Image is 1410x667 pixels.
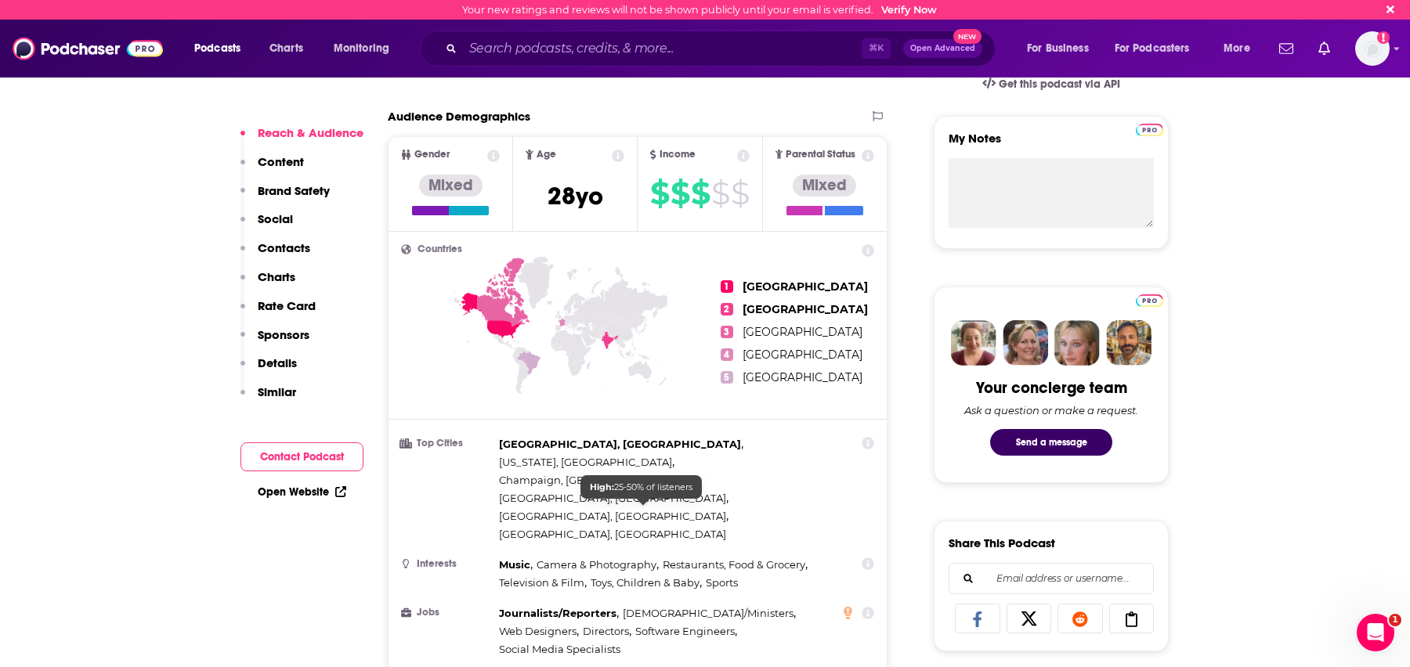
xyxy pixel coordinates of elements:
span: Open Advanced [910,45,975,52]
img: Sydney Profile [951,320,996,366]
p: Content [258,154,304,169]
p: Charts [258,269,295,284]
p: Brand Safety [258,183,330,198]
button: open menu [183,36,261,61]
span: Parental Status [786,150,855,160]
button: Reach & Audience [240,125,363,154]
span: [GEOGRAPHIC_DATA] [743,279,868,294]
span: , [499,574,587,592]
span: [GEOGRAPHIC_DATA] [743,370,862,384]
div: Mixed [419,175,483,196]
span: Get this podcast via API [999,78,1120,91]
a: Share on Reddit [1057,604,1103,633]
h2: Audience Demographics [388,109,530,124]
span: Age [537,150,556,160]
span: 1 [721,280,733,293]
div: Search podcasts, credits, & more... [435,31,1010,67]
span: , [499,622,579,640]
span: Income [660,150,696,160]
span: , [537,556,659,574]
span: 2 [721,303,733,315]
span: Software Engineers [635,625,735,637]
span: 5 [721,371,733,384]
input: Email address or username... [962,564,1141,593]
button: Send a message [990,429,1112,456]
button: Details [240,355,297,384]
div: Your concierge team [976,378,1127,398]
p: Reach & Audience [258,125,363,140]
span: , [499,471,679,489]
img: User Profile [1355,31,1390,66]
span: [DEMOGRAPHIC_DATA]/Ministers [623,607,794,619]
span: Sports [706,576,738,589]
a: Share on Facebook [955,604,1000,633]
a: Get this podcast via API [970,65,1133,103]
button: Show profile menu [1355,31,1390,66]
span: ⌘ K [862,38,891,59]
span: $ [691,181,710,206]
span: [US_STATE], [GEOGRAPHIC_DATA] [499,456,672,468]
a: Show notifications dropdown [1273,35,1300,62]
a: Show notifications dropdown [1312,35,1336,62]
button: Sponsors [240,327,309,356]
img: Podchaser Pro [1136,124,1163,136]
span: New [953,29,982,44]
h3: Share This Podcast [949,535,1055,550]
span: [GEOGRAPHIC_DATA] [743,325,862,339]
p: Similar [258,384,296,399]
div: Ask a question or make a request. [964,404,1138,416]
span: $ [731,181,749,206]
span: Countries [418,244,462,254]
span: Restaurants, Food & Grocery [663,558,805,571]
h3: Jobs [401,608,493,618]
a: Copy Link [1109,604,1155,633]
span: Camera & Photography [537,558,656,571]
span: Champaign, [GEOGRAPHIC_DATA] [499,474,677,486]
p: Sponsors [258,327,309,342]
span: $ [671,181,689,206]
span: , [499,507,728,525]
img: Barbara Profile [1003,320,1048,366]
button: Content [240,154,304,183]
span: 1 [1389,614,1401,626]
span: , [591,574,702,592]
span: $ [650,181,669,206]
button: open menu [1104,36,1213,61]
button: Social [240,211,293,240]
span: [GEOGRAPHIC_DATA] [743,348,862,362]
b: High: [590,481,614,492]
span: , [499,489,728,507]
a: Pro website [1136,121,1163,136]
span: Gender [414,150,450,160]
p: Rate Card [258,298,316,313]
span: Directors [583,625,629,637]
span: Logged in as sgibby [1355,31,1390,66]
span: [GEOGRAPHIC_DATA], [GEOGRAPHIC_DATA] [499,438,741,450]
a: Pro website [1136,292,1163,307]
span: Monitoring [334,38,389,59]
span: , [499,453,674,471]
span: 4 [721,348,733,361]
button: open menu [1016,36,1108,61]
img: Jon Profile [1106,320,1151,366]
button: Open AdvancedNew [903,39,982,58]
a: Open Website [258,485,346,499]
a: Verify Now [881,4,937,16]
button: Contacts [240,240,310,269]
p: Details [258,355,297,370]
span: $ [711,181,729,206]
iframe: Intercom live chat [1357,614,1394,651]
button: open menu [1213,36,1270,61]
span: 28 yo [548,181,603,211]
span: Journalists/Reporters [499,607,616,619]
a: Podchaser - Follow, Share and Rate Podcasts [13,34,163,63]
span: [GEOGRAPHIC_DATA], [GEOGRAPHIC_DATA] [499,528,726,540]
span: , [583,622,631,640]
span: , [499,604,619,622]
span: Charts [269,38,303,59]
span: Web Designers [499,625,577,637]
div: Mixed [793,175,856,196]
span: , [623,604,796,622]
div: Your new ratings and reviews will not be shown publicly until your email is verified. [462,4,937,16]
button: Contact Podcast [240,442,363,471]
